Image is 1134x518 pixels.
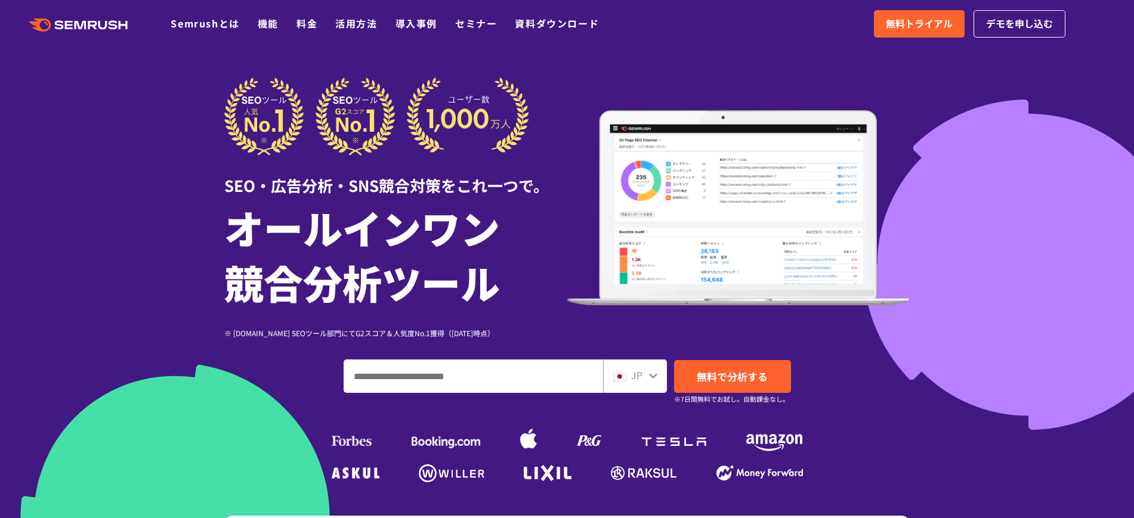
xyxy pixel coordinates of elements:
[224,327,567,339] div: ※ [DOMAIN_NAME] SEOツール部門にてG2スコア＆人気度No.1獲得（[DATE]時点）
[258,16,279,30] a: 機能
[674,360,791,393] a: 無料で分析する
[674,393,789,405] small: ※7日間無料でお試し。自動課金なし。
[296,16,317,30] a: 料金
[224,200,567,309] h1: オールインワン 競合分析ツール
[886,16,953,32] span: 無料トライアル
[395,16,437,30] a: 導入事例
[986,16,1053,32] span: デモを申し込む
[171,16,239,30] a: Semrushとは
[455,16,497,30] a: セミナー
[344,360,602,392] input: ドメイン、キーワードまたはURLを入力してください
[974,10,1065,38] a: デモを申し込む
[874,10,965,38] a: 無料トライアル
[224,156,567,197] div: SEO・広告分析・SNS競合対策をこれ一つで。
[631,368,642,382] span: JP
[697,369,768,384] span: 無料で分析する
[515,16,599,30] a: 資料ダウンロード
[335,16,377,30] a: 活用方法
